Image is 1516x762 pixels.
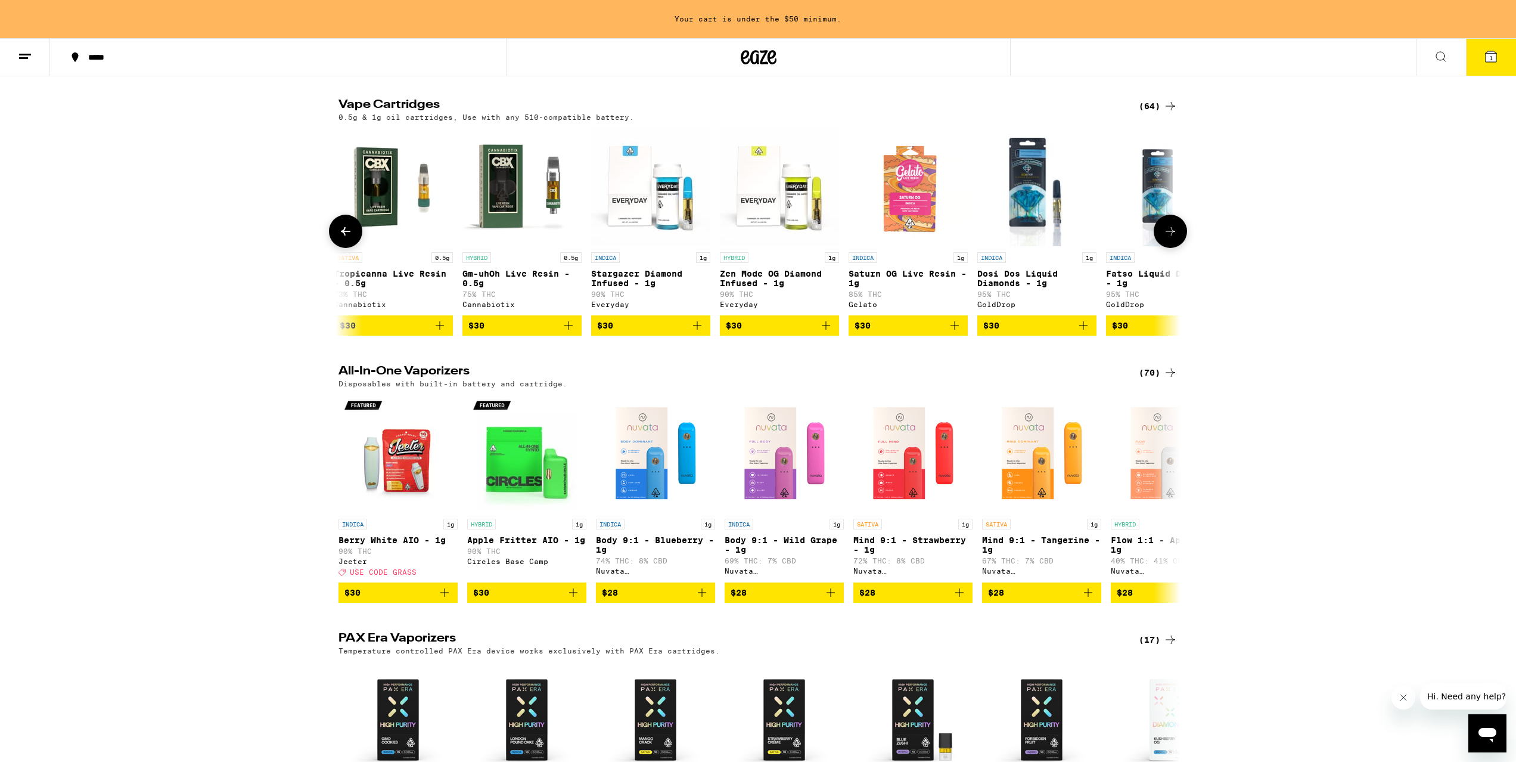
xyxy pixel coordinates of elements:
[849,127,968,315] a: Open page for Saturn OG Live Resin - 1g from Gelato
[468,321,484,330] span: $30
[1111,535,1230,555] p: Flow 1:1 - Apricot - 1g
[597,321,613,330] span: $30
[338,633,1119,647] h2: PAX Era Vaporizers
[977,269,1096,288] p: Dosi Dos Liquid Diamonds - 1g
[591,127,710,315] a: Open page for Stargazer Diamond Infused - 1g from Everyday
[849,290,968,298] p: 85% THC
[720,127,839,246] img: Everyday - Zen Mode OG Diamond Infused - 1g
[720,315,839,336] button: Add to bag
[980,127,1093,246] img: GoldDrop - Dosi Dos Liquid Diamonds - 1g
[977,301,1096,308] div: GoldDrop
[596,394,715,513] img: Nuvata (CA) - Body 9:1 - Blueberry - 1g
[849,301,968,308] div: Gelato
[462,252,491,263] p: HYBRID
[1118,127,1213,246] img: GoldDrop - Fatso Liquid Diamonds - 1g
[830,519,844,529] p: 1g
[462,290,582,298] p: 75% THC
[1111,519,1139,529] p: HYBRID
[462,127,582,246] img: Cannabiotix - Gm-uhOh Live Resin - 0.5g
[982,583,1101,603] button: Add to bag
[338,583,458,603] button: Add to bag
[560,252,582,263] p: 0.5g
[462,269,582,288] p: Gm-uhOh Live Resin - 0.5g
[338,647,720,655] p: Temperature controlled PAX Era device works exclusively with PAX Era cartridges.
[853,519,882,529] p: SATIVA
[982,394,1101,582] a: Open page for Mind 9:1 - Tangerine - 1g from Nuvata (CA)
[849,269,968,288] p: Saturn OG Live Resin - 1g
[720,301,839,308] div: Everyday
[431,252,453,263] p: 0.5g
[1466,39,1516,76] button: 1
[849,127,968,246] img: Gelato - Saturn OG Live Resin - 1g
[467,583,586,603] button: Add to bag
[334,315,453,336] button: Add to bag
[596,557,715,565] p: 74% THC: 8% CBD
[982,567,1101,575] div: Nuvata ([GEOGRAPHIC_DATA])
[731,588,747,597] span: $28
[338,557,458,565] div: Jeeter
[977,252,1006,263] p: INDICA
[1139,365,1178,380] a: (70)
[1391,686,1415,710] iframe: Close message
[1111,567,1230,575] div: Nuvata ([GEOGRAPHIC_DATA])
[596,394,715,582] a: Open page for Body 9:1 - Blueberry - 1g from Nuvata (CA)
[1106,315,1225,336] button: Add to bag
[591,252,620,263] p: INDICA
[467,394,586,582] a: Open page for Apple Fritter AIO - 1g from Circles Base Camp
[467,519,496,529] p: HYBRID
[334,269,453,288] p: Tropicanna Live Resin - 0.5g
[720,127,839,315] a: Open page for Zen Mode OG Diamond Infused - 1g from Everyday
[983,321,999,330] span: $30
[596,519,625,529] p: INDICA
[1111,394,1230,513] img: Nuvata (CA) - Flow 1:1 - Apricot - 1g
[982,394,1101,513] img: Nuvata (CA) - Mind 9:1 - Tangerine - 1g
[338,547,458,555] p: 90% THC
[462,315,582,336] button: Add to bag
[853,535,973,555] p: Mind 9:1 - Strawberry - 1g
[467,535,586,545] p: Apple Fritter AIO - 1g
[725,394,844,582] a: Open page for Body 9:1 - Wild Grape - 1g from Nuvata (CA)
[338,99,1119,113] h2: Vape Cartridges
[334,252,362,263] p: SATIVA
[338,394,458,582] a: Open page for Berry White AIO - 1g from Jeeter
[467,394,586,513] img: Circles Base Camp - Apple Fritter AIO - 1g
[725,567,844,575] div: Nuvata ([GEOGRAPHIC_DATA])
[1139,633,1178,647] a: (17)
[602,588,618,597] span: $28
[334,127,453,246] img: Cannabiotix - Tropicanna Live Resin - 0.5g
[982,519,1011,529] p: SATIVA
[725,519,753,529] p: INDICA
[853,557,973,565] p: 72% THC: 8% CBD
[853,567,973,575] div: Nuvata ([GEOGRAPHIC_DATA])
[1111,583,1230,603] button: Add to bag
[977,290,1096,298] p: 95% THC
[596,535,715,555] p: Body 9:1 - Blueberry - 1g
[701,519,715,529] p: 1g
[591,315,710,336] button: Add to bag
[725,535,844,555] p: Body 9:1 - Wild Grape - 1g
[1112,321,1128,330] span: $30
[467,547,586,555] p: 90% THC
[334,290,453,298] p: 73% THC
[849,315,968,336] button: Add to bag
[859,588,875,597] span: $28
[1106,127,1225,315] a: Open page for Fatso Liquid Diamonds - 1g from GoldDrop
[1139,99,1178,113] a: (64)
[853,394,973,513] img: Nuvata (CA) - Mind 9:1 - Strawberry - 1g
[1087,519,1101,529] p: 1g
[338,519,367,529] p: INDICA
[338,113,634,121] p: 0.5g & 1g oil cartridges, Use with any 510-compatible battery.
[982,535,1101,555] p: Mind 9:1 - Tangerine - 1g
[338,380,567,388] p: Disposables with built-in battery and cartridge.
[591,269,710,288] p: Stargazer Diamond Infused - 1g
[443,519,458,529] p: 1g
[340,321,356,330] span: $30
[953,252,968,263] p: 1g
[1468,714,1506,752] iframe: Button to launch messaging window
[591,301,710,308] div: Everyday
[596,567,715,575] div: Nuvata ([GEOGRAPHIC_DATA])
[1106,301,1225,308] div: GoldDrop
[725,557,844,565] p: 69% THC: 7% CBD
[473,588,489,597] span: $30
